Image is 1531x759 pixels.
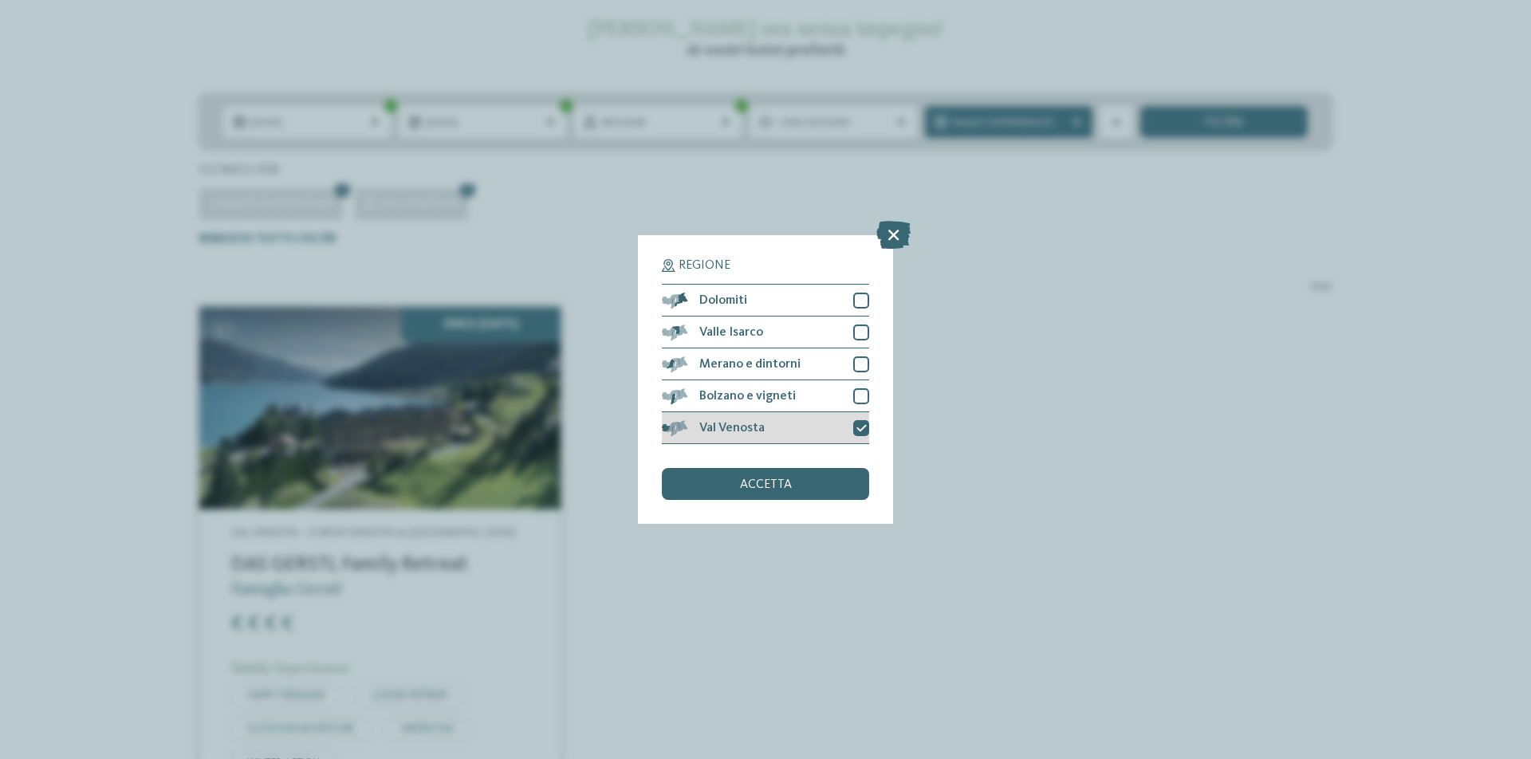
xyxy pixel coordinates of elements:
span: accetta [740,478,792,491]
span: Regione [679,259,730,272]
span: Val Venosta [699,422,765,435]
span: Valle Isarco [699,326,763,339]
span: Merano e dintorni [699,358,801,371]
span: Bolzano e vigneti [699,390,796,403]
span: Dolomiti [699,294,747,307]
